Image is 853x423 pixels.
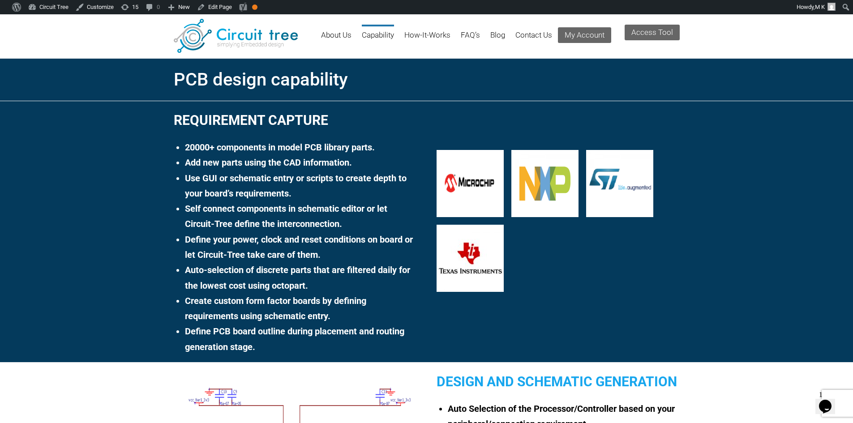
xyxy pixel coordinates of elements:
[185,324,416,355] li: Define PCB board outline during placement and routing generation stage.
[815,387,844,414] iframe: chat widget
[321,25,351,54] a: About Us
[490,25,505,54] a: Blog
[252,4,257,10] div: OK
[185,232,416,263] li: Define your power, clock and reset conditions on board or let Circuit-Tree take care of them.
[515,25,552,54] a: Contact Us
[558,27,611,43] a: My Account
[404,25,450,54] a: How-It-Works
[185,201,416,232] li: Self connect components in schematic editor or let Circuit-Tree define the interconnection.
[185,293,416,324] li: Create custom form factor boards by defining requirements using schematic entry.
[362,25,394,54] a: Capability
[437,370,679,393] h2: Design and Schematic Generation
[461,25,480,54] a: FAQ’s
[815,4,825,10] span: M K
[185,155,416,170] li: Add new parts using the CAD information.
[174,19,298,53] img: Circuit Tree
[625,25,680,40] a: Access Tool
[174,109,416,132] h2: Requirement Capture
[185,171,416,201] li: Use GUI or schematic entry or scripts to create depth to your board’s requirements.
[185,262,416,293] li: Auto-selection of discrete parts that are filtered daily for the lowest cost using octopart.
[174,66,680,93] h1: PCB design capability
[185,140,416,155] li: 20000+ components in model PCB library parts.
